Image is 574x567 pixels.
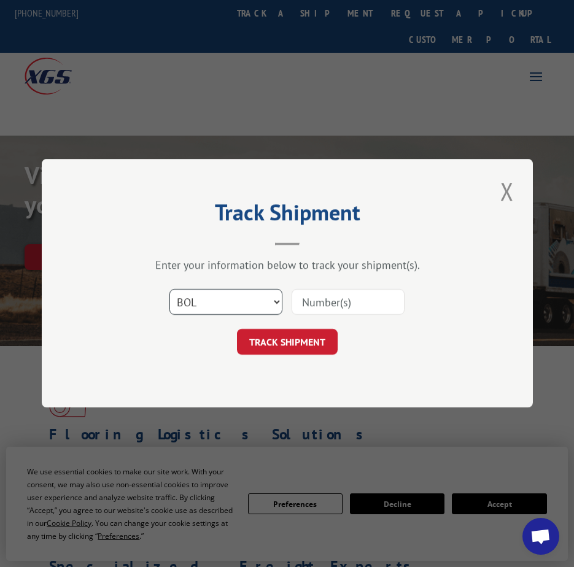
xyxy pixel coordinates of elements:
[237,330,338,355] button: TRACK SHIPMENT
[103,204,471,227] h2: Track Shipment
[522,518,559,555] a: Open chat
[292,290,405,315] input: Number(s)
[497,174,518,208] button: Close modal
[103,258,471,272] div: Enter your information below to track your shipment(s).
